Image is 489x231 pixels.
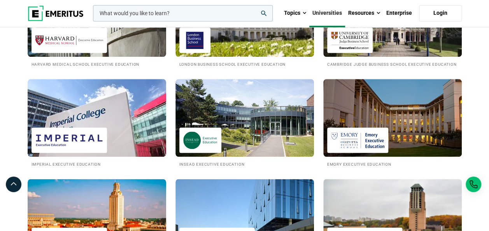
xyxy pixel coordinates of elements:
h2: INSEAD Executive Education [179,161,310,167]
img: London Business School Executive Education [183,31,207,49]
img: Universities We Work With [175,79,314,157]
img: Imperial Executive Education [35,131,103,149]
h2: Harvard Medical School Executive Education [32,61,162,67]
img: Cambridge Judge Business School Executive Education [331,31,369,49]
a: Login [419,5,462,21]
h2: Cambridge Judge Business School Executive Education [327,61,458,67]
a: Universities We Work With Emory Executive Education Emory Executive Education [323,79,462,167]
h2: Imperial Executive Education [32,161,162,167]
img: Universities We Work With [323,79,462,157]
a: Universities We Work With Imperial Executive Education Imperial Executive Education [28,79,166,167]
h2: London Business School Executive Education [179,61,310,67]
img: Harvard Medical School Executive Education [35,31,103,49]
img: Emory Executive Education [331,131,384,149]
a: Universities We Work With INSEAD Executive Education INSEAD Executive Education [175,79,314,167]
img: INSEAD Executive Education [183,131,217,149]
img: Universities We Work With [28,79,166,157]
input: woocommerce-product-search-field-0 [93,5,273,21]
h2: Emory Executive Education [327,161,458,167]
